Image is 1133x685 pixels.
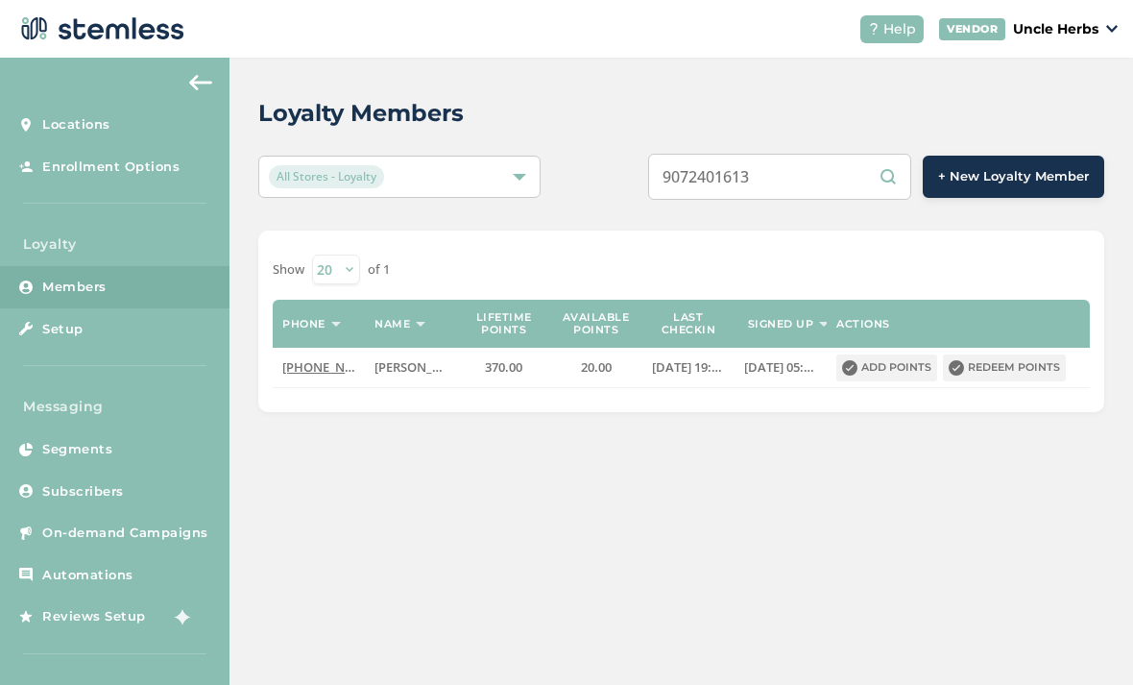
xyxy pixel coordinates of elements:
[819,322,829,327] img: icon-sort-1e1d7615.svg
[485,358,522,376] span: 370.00
[42,440,112,459] span: Segments
[560,311,633,336] label: Available points
[744,359,817,376] label: 2024-04-08 05:08:03
[827,300,1090,348] th: Actions
[938,167,1089,186] span: + New Loyalty Member
[652,359,725,376] label: 2025-06-09 19:19:51
[652,311,725,336] label: Last checkin
[282,358,393,376] span: [PHONE_NUMBER]
[868,23,880,35] img: icon-help-white-03924b79.svg
[331,322,341,327] img: icon-sort-1e1d7615.svg
[748,318,814,330] label: Signed up
[923,156,1104,198] button: + New Loyalty Member
[1037,593,1133,685] iframe: Chat Widget
[42,278,107,297] span: Members
[744,358,834,376] span: [DATE] 05:08:03
[836,355,937,381] button: Add points
[467,359,540,376] label: 370.00
[189,75,212,90] img: icon-arrow-back-accent-c549486e.svg
[282,318,325,330] label: Phone
[42,482,124,502] span: Subscribers
[374,318,410,330] label: Name
[42,115,110,135] span: Locations
[42,607,146,626] span: Reviews Setup
[943,355,1066,381] button: Redeem points
[273,260,304,280] label: Show
[269,165,384,188] span: All Stores - Loyalty
[648,154,911,200] input: Search
[42,524,208,543] span: On-demand Campaigns
[42,158,180,177] span: Enrollment Options
[652,358,742,376] span: [DATE] 19:19:51
[374,358,472,376] span: [PERSON_NAME]
[1013,19,1098,39] p: Uncle Herbs
[42,566,133,585] span: Automations
[467,311,540,336] label: Lifetime points
[581,358,612,376] span: 20.00
[374,359,447,376] label: Vanessa Hribernick
[416,322,425,327] img: icon-sort-1e1d7615.svg
[160,598,199,636] img: glitter-stars-b7820f95.gif
[883,19,916,39] span: Help
[258,96,464,131] h2: Loyalty Members
[1106,25,1118,33] img: icon_down-arrow-small-66adaf34.svg
[560,359,633,376] label: 20.00
[282,359,355,376] label: (907) 240-1613
[42,320,84,339] span: Setup
[368,260,390,280] label: of 1
[939,18,1005,40] div: VENDOR
[15,10,184,48] img: logo-dark-0685b13c.svg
